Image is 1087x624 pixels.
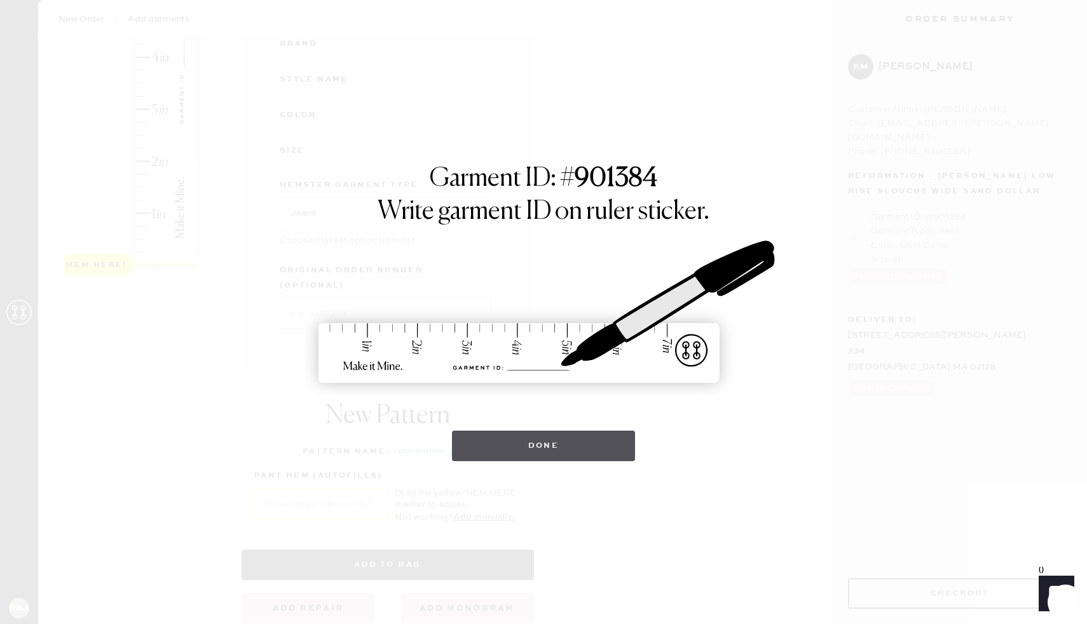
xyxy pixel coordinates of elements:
img: ruler-sticker-sharpie.svg [305,208,782,418]
button: Done [452,431,636,461]
strong: 901384 [575,166,657,191]
h1: Write garment ID on ruler sticker. [378,197,709,227]
iframe: Front Chat [1027,567,1081,621]
h1: Garment ID: # [430,163,657,197]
